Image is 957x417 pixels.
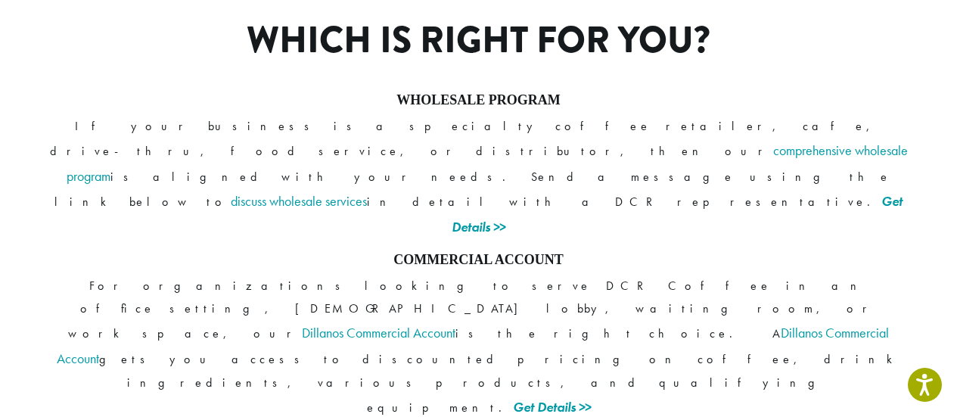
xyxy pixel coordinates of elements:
h4: WHOLESALE PROGRAM [48,92,910,109]
p: If your business is a specialty coffee retailer, cafe, drive-thru, food service, or distributor, ... [48,115,910,240]
a: Dillanos Commercial Account [57,324,890,367]
h1: Which is right for you? [155,19,802,63]
a: comprehensive wholesale program [67,142,908,185]
h4: COMMERCIAL ACCOUNT [48,252,910,269]
a: Get Details >> [513,398,591,415]
a: discuss wholesale services [231,192,367,210]
a: Dillanos Commercial Account [302,324,455,341]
